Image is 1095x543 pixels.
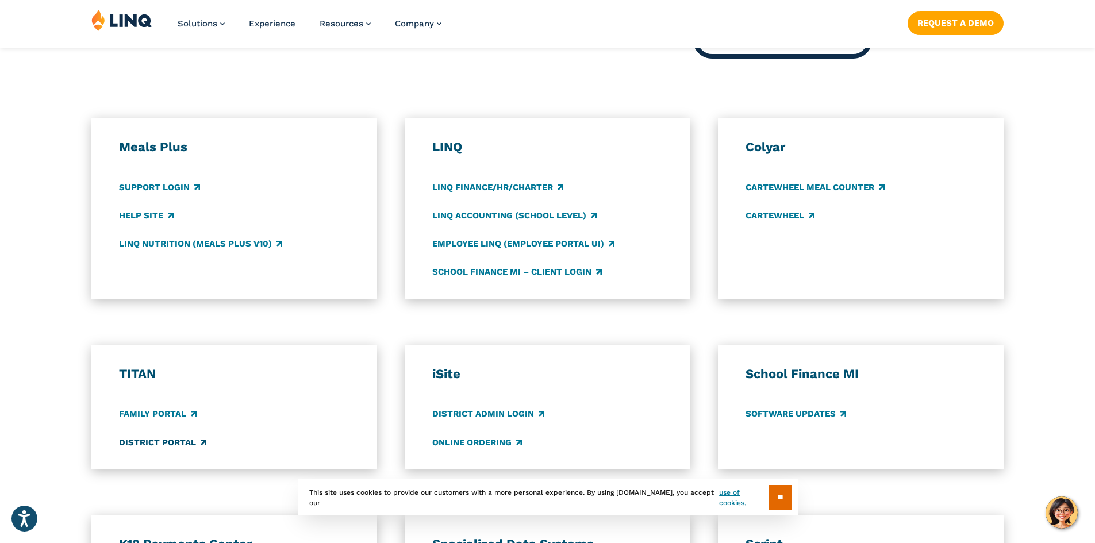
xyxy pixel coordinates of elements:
h3: Colyar [746,139,977,155]
a: LINQ Nutrition (Meals Plus v10) [119,237,282,250]
a: LINQ Finance/HR/Charter [432,181,563,194]
span: Solutions [178,18,217,29]
span: Resources [320,18,363,29]
a: Online Ordering [432,436,522,449]
a: use of cookies. [719,487,768,508]
a: Help Site [119,209,174,222]
h3: Meals Plus [119,139,350,155]
h3: School Finance MI [746,366,977,382]
button: Hello, have a question? Let’s chat. [1046,496,1078,529]
a: Support Login [119,181,200,194]
a: CARTEWHEEL Meal Counter [746,181,885,194]
nav: Primary Navigation [178,9,441,47]
a: Solutions [178,18,225,29]
a: Request a Demo [908,11,1004,34]
a: Experience [249,18,295,29]
a: School Finance MI – Client Login [432,265,602,278]
a: Family Portal [119,408,197,421]
a: Software Updates [746,408,846,421]
a: District Portal [119,436,206,449]
a: District Admin Login [432,408,544,421]
img: LINQ | K‑12 Software [91,9,152,31]
a: Company [395,18,441,29]
a: LINQ Accounting (school level) [432,209,597,222]
a: Resources [320,18,371,29]
span: Company [395,18,434,29]
h3: LINQ [432,139,663,155]
nav: Button Navigation [908,9,1004,34]
div: This site uses cookies to provide our customers with a more personal experience. By using [DOMAIN... [298,479,798,515]
a: CARTEWHEEL [746,209,814,222]
a: Employee LINQ (Employee Portal UI) [432,237,614,250]
h3: iSite [432,366,663,382]
h3: TITAN [119,366,350,382]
